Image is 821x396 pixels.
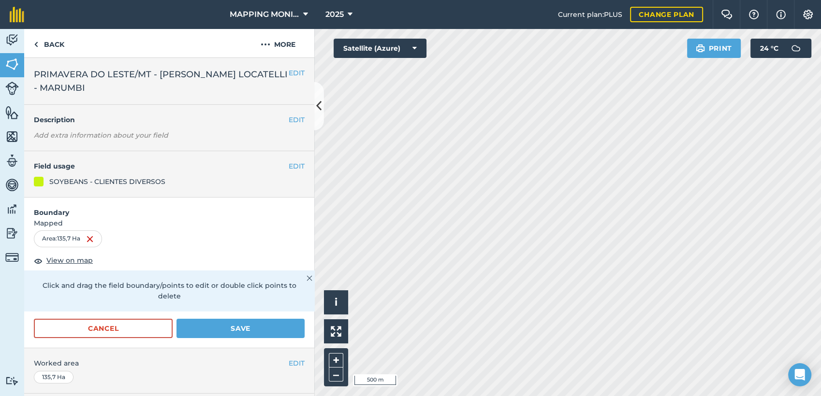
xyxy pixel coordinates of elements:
[721,10,733,19] img: Two speech bubbles overlapping with the left bubble in the forefront
[24,29,74,57] a: Back
[34,39,38,50] img: svg+xml;base64,PHN2ZyB4bWxucz0iaHR0cDovL3d3dy53My5vcmcvMjAwMC9zdmciIHdpZHRoPSI5IiBoZWlnaHQ9IjI0Ii...
[34,319,173,338] button: Cancel
[324,290,348,314] button: i
[34,230,102,247] div: Area : 135,7 Ha
[5,251,19,264] img: svg+xml;base64,PD94bWwgdmVyc2lvbj0iMS4wIiBlbmNvZGluZz0idXRmLTgiPz4KPCEtLSBHZW5lcmF0b3I6IEFkb2JlIE...
[335,296,337,308] span: i
[786,39,806,58] img: svg+xml;base64,PD94bWwgdmVyc2lvbj0iMS4wIiBlbmNvZGluZz0idXRmLTgiPz4KPCEtLSBHZW5lcmF0b3I6IEFkb2JlIE...
[261,39,270,50] img: svg+xml;base64,PHN2ZyB4bWxucz0iaHR0cDovL3d3dy53My5vcmcvMjAwMC9zdmciIHdpZHRoPSIyMCIgaGVpZ2h0PSIyNC...
[696,42,705,54] img: svg+xml;base64,PHN2ZyB4bWxucz0iaHR0cDovL3d3dy53My5vcmcvMjAwMC9zdmciIHdpZHRoPSIxOSIgaGVpZ2h0PSIyNC...
[289,161,305,171] button: EDIT
[307,272,312,284] img: svg+xml;base64,PHN2ZyB4bWxucz0iaHR0cDovL3d3dy53My5vcmcvMjAwMC9zdmciIHdpZHRoPSIyMiIgaGVpZ2h0PSIzMC...
[34,68,289,95] span: PRIMAVERA DO LESTE/MT - [PERSON_NAME] LOCATELLI - MARUMBI
[289,358,305,368] button: EDIT
[5,105,19,120] img: svg+xml;base64,PHN2ZyB4bWxucz0iaHR0cDovL3d3dy53My5vcmcvMjAwMC9zdmciIHdpZHRoPSI1NiIgaGVpZ2h0PSI2MC...
[34,358,305,368] span: Worked area
[5,57,19,71] img: svg+xml;base64,PHN2ZyB4bWxucz0iaHR0cDovL3d3dy53My5vcmcvMjAwMC9zdmciIHdpZHRoPSI1NiIgaGVpZ2h0PSI2MC...
[5,376,19,385] img: svg+xml;base64,PD94bWwgdmVyc2lvbj0iMS4wIiBlbmNvZGluZz0idXRmLTgiPz4KPCEtLSBHZW5lcmF0b3I6IEFkb2JlIE...
[34,255,93,267] button: View on map
[289,68,305,78] button: EDIT
[34,371,73,383] div: 135,7 Ha
[24,218,314,228] span: Mapped
[776,9,786,20] img: svg+xml;base64,PHN2ZyB4bWxucz0iaHR0cDovL3d3dy53My5vcmcvMjAwMC9zdmciIHdpZHRoPSIxNyIgaGVpZ2h0PSIxNy...
[760,39,778,58] span: 24 ° C
[329,368,343,382] button: –
[748,10,760,19] img: A question mark icon
[5,154,19,168] img: svg+xml;base64,PD94bWwgdmVyc2lvbj0iMS4wIiBlbmNvZGluZz0idXRmLTgiPz4KPCEtLSBHZW5lcmF0b3I6IEFkb2JlIE...
[34,161,289,171] h4: Field usage
[49,176,165,187] div: SOYBEANS - CLIENTES DIVERSOS
[687,39,741,58] button: Print
[86,233,94,245] img: svg+xml;base64,PHN2ZyB4bWxucz0iaHR0cDovL3d3dy53My5vcmcvMjAwMC9zdmciIHdpZHRoPSIxNiIgaGVpZ2h0PSIyNC...
[788,363,811,386] div: Open Intercom Messenger
[34,255,43,267] img: svg+xml;base64,PHN2ZyB4bWxucz0iaHR0cDovL3d3dy53My5vcmcvMjAwMC9zdmciIHdpZHRoPSIxOCIgaGVpZ2h0PSIyNC...
[10,7,24,22] img: fieldmargin Logo
[242,29,314,57] button: More
[5,178,19,192] img: svg+xml;base64,PD94bWwgdmVyc2lvbj0iMS4wIiBlbmNvZGluZz0idXRmLTgiPz4KPCEtLSBHZW5lcmF0b3I6IEFkb2JlIE...
[34,280,305,302] p: Click and drag the field boundary/points to edit or double click points to delete
[289,114,305,125] button: EDIT
[5,33,19,47] img: svg+xml;base64,PD94bWwgdmVyc2lvbj0iMS4wIiBlbmNvZGluZz0idXRmLTgiPz4KPCEtLSBHZW5lcmF0b3I6IEFkb2JlIE...
[230,9,299,20] span: MAPPING MONITORAMENTO AGRICOLA
[46,255,93,266] span: View on map
[34,131,168,140] em: Add extra information about your field
[5,226,19,240] img: svg+xml;base64,PD94bWwgdmVyc2lvbj0iMS4wIiBlbmNvZGluZz0idXRmLTgiPz4KPCEtLSBHZW5lcmF0b3I6IEFkb2JlIE...
[802,10,814,19] img: A cog icon
[325,9,344,20] span: 2025
[331,326,341,337] img: Four arrows, one pointing top left, one top right, one bottom right and the last bottom left
[5,129,19,144] img: svg+xml;base64,PHN2ZyB4bWxucz0iaHR0cDovL3d3dy53My5vcmcvMjAwMC9zdmciIHdpZHRoPSI1NiIgaGVpZ2h0PSI2MC...
[558,9,622,20] span: Current plan : PLUS
[630,7,703,22] a: Change plan
[5,202,19,216] img: svg+xml;base64,PD94bWwgdmVyc2lvbj0iMS4wIiBlbmNvZGluZz0idXRmLTgiPz4KPCEtLSBHZW5lcmF0b3I6IEFkb2JlIE...
[334,39,426,58] button: Satellite (Azure)
[24,198,314,218] h4: Boundary
[750,39,811,58] button: 24 °C
[5,82,19,95] img: svg+xml;base64,PD94bWwgdmVyc2lvbj0iMS4wIiBlbmNvZGluZz0idXRmLTgiPz4KPCEtLSBHZW5lcmF0b3I6IEFkb2JlIE...
[176,319,305,338] button: Save
[34,114,305,125] h4: Description
[329,353,343,368] button: +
